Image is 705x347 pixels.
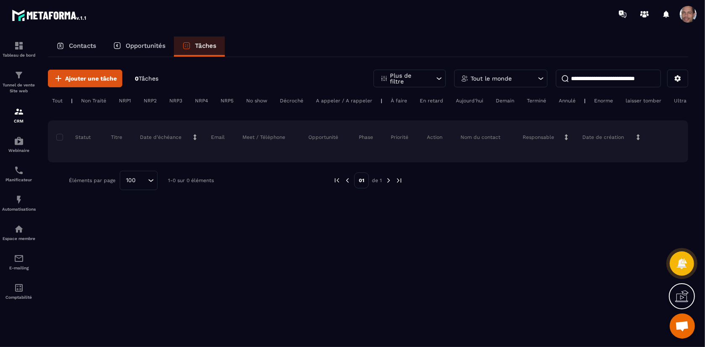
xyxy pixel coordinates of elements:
[2,100,36,130] a: formationformationCRM
[2,159,36,188] a: schedulerschedulerPlanificateur
[2,277,36,306] a: accountantaccountantComptabilité
[2,82,36,94] p: Tunnel de vente Site web
[2,207,36,211] p: Automatisations
[416,96,447,106] div: En retard
[2,177,36,182] p: Planificateur
[14,283,24,293] img: accountant
[242,96,271,106] div: No show
[372,177,382,184] p: de 1
[308,134,338,141] p: Opportunité
[65,74,117,83] span: Ajouter une tâche
[58,134,91,141] p: Statut
[123,176,139,185] span: 100
[69,42,96,50] p: Contacts
[333,177,341,184] img: prev
[77,96,110,106] div: Non Traité
[174,37,225,57] a: Tâches
[354,172,369,188] p: 01
[590,96,617,106] div: Enorme
[111,134,122,141] p: Titre
[165,96,187,106] div: NRP3
[2,236,36,241] p: Espace membre
[523,134,555,141] p: Responsable
[69,177,116,183] p: Éléments par page
[48,96,67,106] div: Tout
[427,134,442,141] p: Action
[48,37,105,57] a: Contacts
[14,195,24,205] img: automations
[135,75,158,83] p: 0
[670,313,695,339] div: Ouvrir le chat
[276,96,308,106] div: Décroché
[140,134,182,141] p: Date d’échéance
[120,171,158,190] div: Search for option
[139,176,146,185] input: Search for option
[555,96,580,106] div: Annulé
[452,96,487,106] div: Aujourd'hui
[2,266,36,270] p: E-mailing
[2,188,36,218] a: automationsautomationsAutomatisations
[242,134,285,141] p: Meet / Téléphone
[195,42,216,50] p: Tâches
[390,73,427,84] p: Plus de filtre
[139,96,161,106] div: NRP2
[14,41,24,51] img: formation
[2,130,36,159] a: automationsautomationsWebinaire
[2,218,36,247] a: automationsautomationsEspace membre
[387,96,411,106] div: À faire
[582,134,624,141] p: Date de création
[460,134,500,141] p: Nom du contact
[126,42,166,50] p: Opportunités
[139,75,158,82] span: Tâches
[115,96,135,106] div: NRP1
[2,119,36,123] p: CRM
[216,96,238,106] div: NRP5
[14,224,24,234] img: automations
[621,96,666,106] div: laisser tomber
[391,134,408,141] p: Priorité
[14,107,24,117] img: formation
[14,70,24,80] img: formation
[312,96,376,106] div: A appeler / A rappeler
[395,177,403,184] img: next
[14,136,24,146] img: automations
[2,64,36,100] a: formationformationTunnel de vente Site web
[344,177,351,184] img: prev
[105,37,174,57] a: Opportunités
[2,148,36,153] p: Webinaire
[385,177,392,184] img: next
[14,165,24,175] img: scheduler
[2,34,36,64] a: formationformationTableau de bord
[492,96,518,106] div: Demain
[2,295,36,300] p: Comptabilité
[381,98,382,104] p: |
[471,76,512,81] p: Tout le monde
[12,8,87,23] img: logo
[71,98,73,104] p: |
[523,96,550,106] div: Terminé
[584,98,586,104] p: |
[14,253,24,264] img: email
[359,134,373,141] p: Phase
[48,70,122,87] button: Ajouter une tâche
[168,177,214,183] p: 1-0 sur 0 éléments
[2,53,36,57] p: Tableau de bord
[191,96,212,106] div: NRP4
[211,134,225,141] p: Email
[2,247,36,277] a: emailemailE-mailing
